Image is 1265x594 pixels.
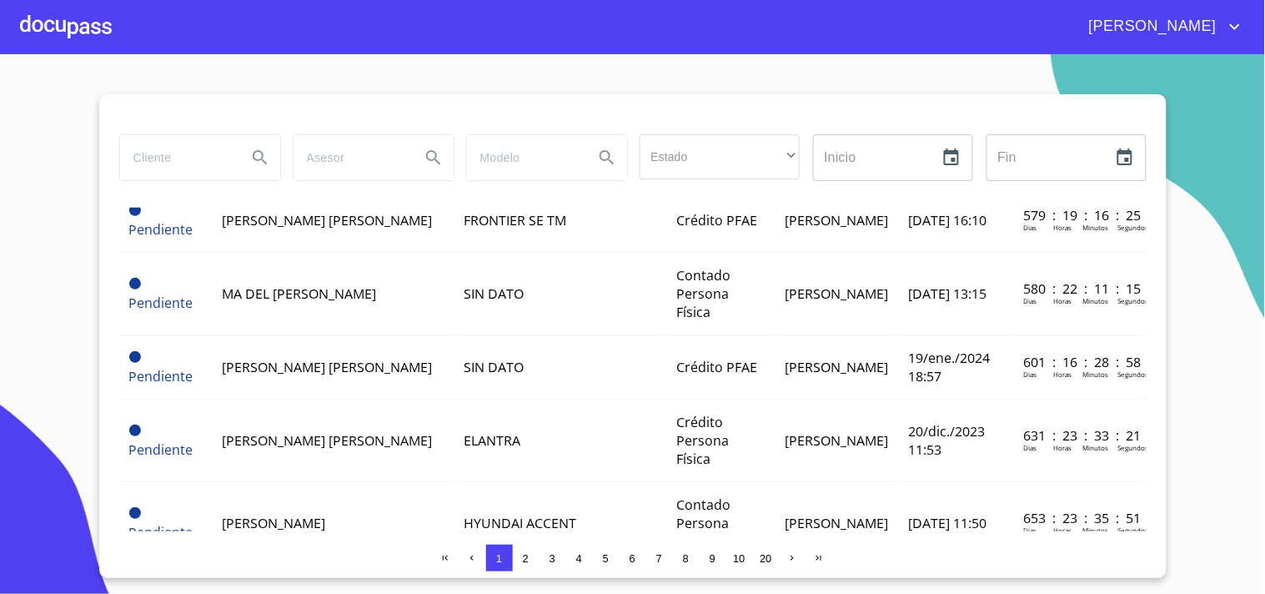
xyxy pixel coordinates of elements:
span: [PERSON_NAME] [PERSON_NAME] [222,211,432,229]
p: Horas [1053,526,1072,535]
p: Dias [1023,443,1037,452]
span: Pendiente [129,507,141,519]
span: [PERSON_NAME] [1077,13,1225,40]
p: Minutos [1082,526,1108,535]
p: 580 : 22 : 11 : 15 [1023,279,1136,298]
span: 10 [733,552,745,565]
p: Minutos [1082,370,1108,379]
button: 7 [646,545,673,571]
p: Segundos [1117,223,1148,232]
span: Crédito PFAE [676,211,757,229]
span: Crédito PFAE [676,358,757,376]
button: 3 [540,545,566,571]
button: 4 [566,545,593,571]
span: Pendiente [129,278,141,289]
p: 631 : 23 : 33 : 21 [1023,426,1136,445]
span: Pendiente [129,294,193,312]
button: Search [414,138,454,178]
span: Pendiente [129,204,141,216]
span: [PERSON_NAME] [785,211,888,229]
span: [PERSON_NAME] [785,431,888,450]
input: search [294,135,407,180]
p: Minutos [1082,223,1108,232]
span: 1 [496,552,502,565]
button: account of current user [1077,13,1245,40]
button: 20 [753,545,780,571]
span: [PERSON_NAME] [785,284,888,303]
span: 7 [656,552,662,565]
span: [PERSON_NAME] [785,358,888,376]
p: Segundos [1117,296,1148,305]
p: Segundos [1117,526,1148,535]
span: Pendiente [129,440,193,459]
span: Pendiente [129,351,141,363]
button: 8 [673,545,700,571]
p: Dias [1023,526,1037,535]
span: SIN DATO [464,358,525,376]
div: ​ [640,134,800,179]
span: 4 [576,552,582,565]
span: Contado Persona Física [676,266,730,321]
span: SIN DATO [464,284,525,303]
p: Dias [1023,223,1037,232]
span: 9 [710,552,715,565]
button: 5 [593,545,620,571]
span: 19/ene./2024 18:57 [908,349,990,385]
p: Minutos [1082,443,1108,452]
button: 2 [513,545,540,571]
span: 3 [550,552,555,565]
span: ELANTRA [464,431,521,450]
input: search [120,135,233,180]
p: 653 : 23 : 35 : 51 [1023,509,1136,527]
p: 579 : 19 : 16 : 25 [1023,206,1136,224]
span: [DATE] 13:15 [908,284,986,303]
button: Search [587,138,627,178]
span: 20/dic./2023 11:53 [908,422,985,459]
span: [DATE] 16:10 [908,211,986,229]
p: Segundos [1117,443,1148,452]
p: Horas [1053,370,1072,379]
span: 6 [630,552,635,565]
p: 601 : 16 : 28 : 58 [1023,353,1136,371]
span: Crédito Persona Física [676,413,729,468]
button: 10 [726,545,753,571]
p: Horas [1053,443,1072,452]
p: Horas [1053,223,1072,232]
span: Pendiente [129,523,193,541]
span: Pendiente [129,367,193,385]
span: [PERSON_NAME] [785,514,888,532]
button: 1 [486,545,513,571]
span: [PERSON_NAME] [222,514,325,532]
span: MA DEL [PERSON_NAME] [222,284,376,303]
span: 2 [523,552,529,565]
button: 6 [620,545,646,571]
p: Minutos [1082,296,1108,305]
button: Search [240,138,280,178]
span: Pendiente [129,425,141,436]
span: [PERSON_NAME] [PERSON_NAME] [222,358,432,376]
p: Segundos [1117,370,1148,379]
p: Dias [1023,370,1037,379]
span: Contado Persona Física [676,496,730,551]
span: 5 [603,552,609,565]
input: search [467,135,580,180]
span: 20 [760,552,771,565]
p: Horas [1053,296,1072,305]
span: FRONTIER SE TM [464,211,567,229]
span: [PERSON_NAME] [PERSON_NAME] [222,431,432,450]
span: [DATE] 11:50 [908,514,986,532]
span: Pendiente [129,220,193,239]
button: 9 [700,545,726,571]
span: HYUNDAI ACCENT [464,514,577,532]
p: Dias [1023,296,1037,305]
span: 8 [683,552,689,565]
